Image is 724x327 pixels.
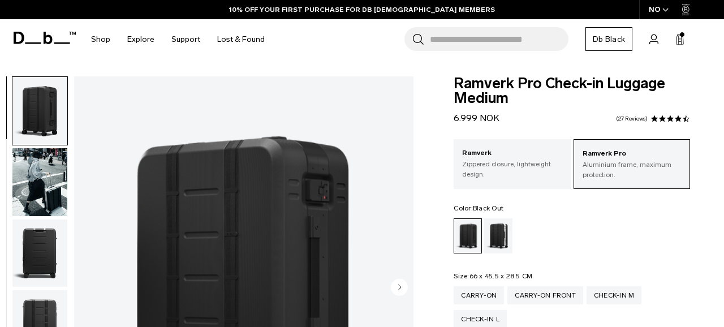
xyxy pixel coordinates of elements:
[12,219,68,288] button: Ramverk Pro Check-in Luggage Medium Black Out
[473,204,503,212] span: Black Out
[462,148,562,159] p: Ramverk
[484,218,512,253] a: Silver
[12,148,67,216] img: Ramverk Pro Check-in Luggage Medium Black Out
[127,19,154,59] a: Explore
[454,139,570,188] a: Ramverk Zippered closure, lightweight design.
[91,19,110,59] a: Shop
[583,160,681,180] p: Aluminium frame, maximum protection.
[454,286,504,304] a: Carry-on
[454,218,482,253] a: Black Out
[616,116,648,122] a: 27 reviews
[217,19,265,59] a: Lost & Found
[171,19,200,59] a: Support
[454,205,503,212] legend: Color:
[12,76,68,145] button: Ramverk Pro Check-in Luggage Medium Black Out
[587,286,642,304] a: Check-in M
[585,27,632,51] a: Db Black
[583,148,681,160] p: Ramverk Pro
[454,76,690,106] span: Ramverk Pro Check-in Luggage Medium
[229,5,495,15] a: 10% OFF YOUR FIRST PURCHASE FOR DB [DEMOGRAPHIC_DATA] MEMBERS
[12,220,67,287] img: Ramverk Pro Check-in Luggage Medium Black Out
[462,159,562,179] p: Zippered closure, lightweight design.
[454,273,532,279] legend: Size:
[12,77,67,145] img: Ramverk Pro Check-in Luggage Medium Black Out
[83,19,273,59] nav: Main Navigation
[391,278,408,298] button: Next slide
[12,148,68,217] button: Ramverk Pro Check-in Luggage Medium Black Out
[469,272,533,280] span: 66 x 45.5 x 28.5 CM
[454,113,499,123] span: 6.999 NOK
[507,286,583,304] a: Carry-on Front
